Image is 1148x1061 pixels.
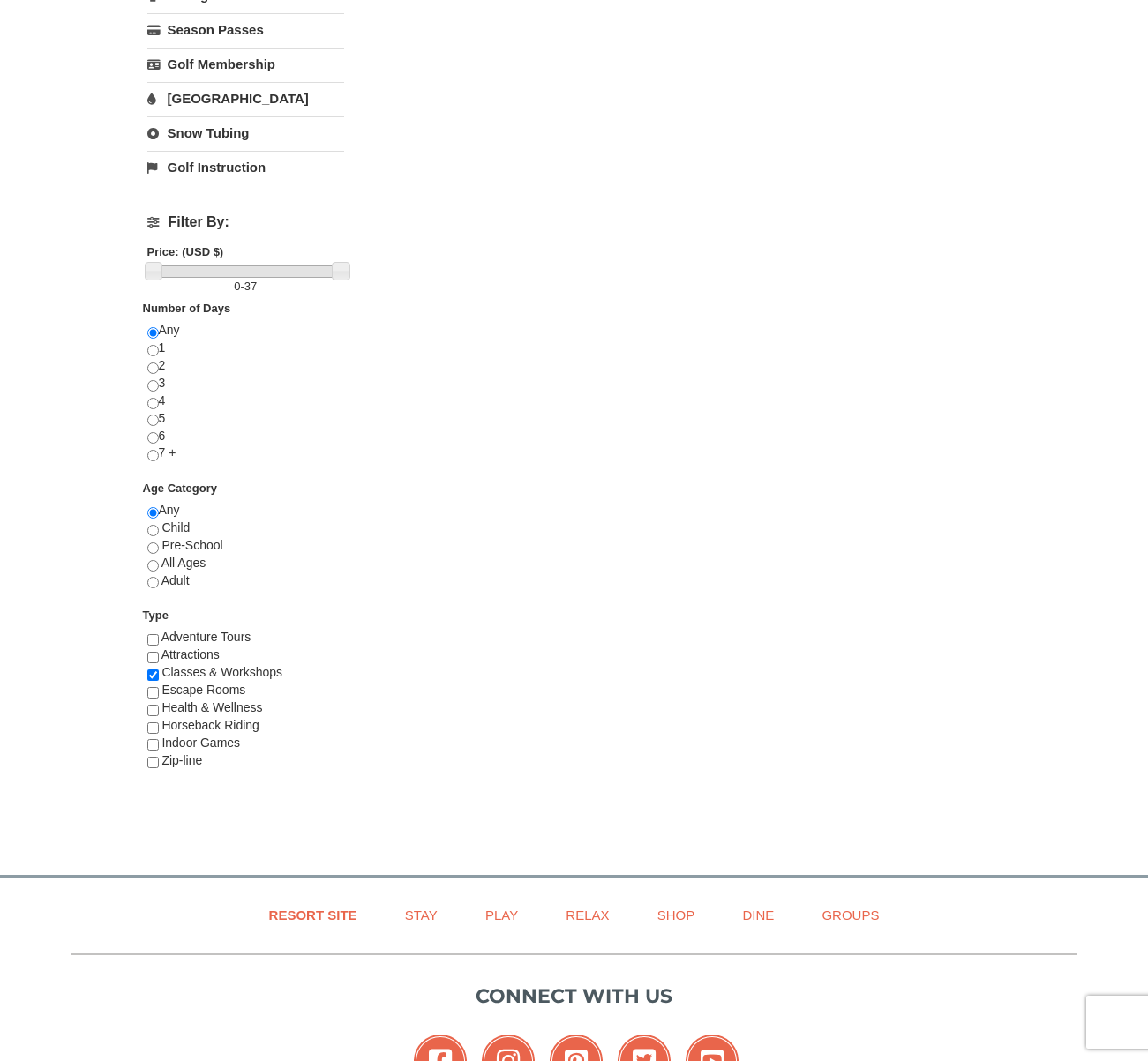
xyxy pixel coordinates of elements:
[161,718,259,732] span: Horseback Riding
[161,753,202,767] span: Zip-line
[161,665,282,679] span: Classes & Workshops
[147,322,344,480] div: Any 1 2 3 4 5 6 7 +
[234,280,240,293] span: 0
[161,647,220,661] span: Attractions
[147,151,344,183] a: Golf Instruction
[143,609,169,622] strong: Type
[161,573,190,587] span: Adult
[147,116,344,149] a: Snow Tubing
[161,520,190,534] span: Child
[463,895,540,935] a: Play
[383,895,460,935] a: Stay
[147,214,344,230] h4: Filter By:
[71,982,1077,1011] p: Connect with us
[161,630,251,644] span: Adventure Tours
[799,895,901,935] a: Groups
[161,538,222,552] span: Pre-School
[147,245,224,258] strong: Price: (USD $)
[720,895,796,935] a: Dine
[147,278,344,295] label: -
[161,736,240,750] span: Indoor Games
[147,82,344,115] a: [GEOGRAPHIC_DATA]
[161,683,245,697] span: Escape Rooms
[247,895,379,935] a: Resort Site
[147,13,344,46] a: Season Passes
[635,895,717,935] a: Shop
[161,700,262,714] span: Health & Wellness
[161,556,206,570] span: All Ages
[143,302,231,315] strong: Number of Days
[544,895,631,935] a: Relax
[143,482,218,495] strong: Age Category
[244,280,257,293] span: 37
[147,48,344,80] a: Golf Membership
[147,502,344,607] div: Any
